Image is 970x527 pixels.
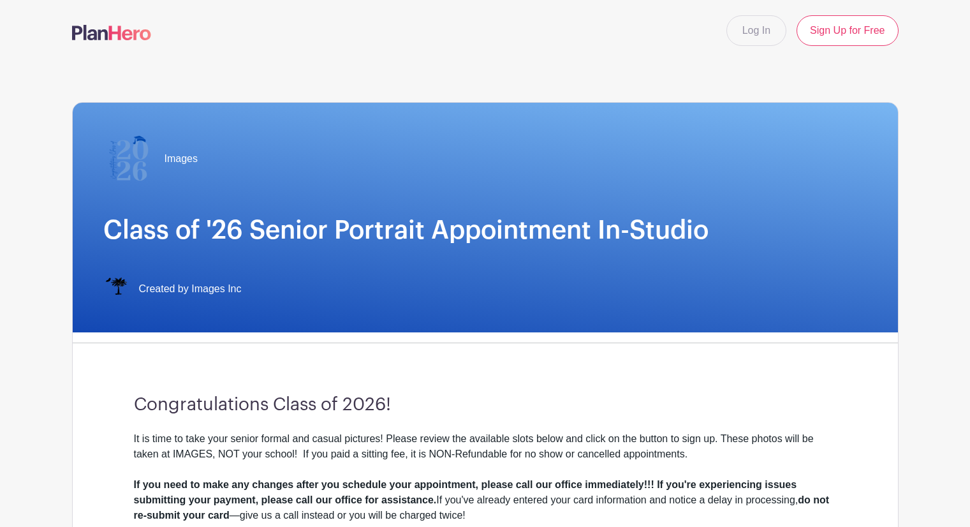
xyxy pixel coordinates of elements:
[103,133,154,184] img: 2026%20logo%20(2).png
[134,494,830,521] strong: do not re-submit your card
[134,431,837,462] div: It is time to take your senior formal and casual pictures! Please review the available slots belo...
[103,215,867,246] h1: Class of '26 Senior Portrait Appointment In-Studio
[134,477,837,523] div: If you've already entered your card information and notice a delay in processing, —give us a call...
[797,15,898,46] a: Sign Up for Free
[726,15,786,46] a: Log In
[139,281,242,297] span: Created by Images Inc
[103,276,129,302] img: IMAGES%20logo%20transparenT%20PNG%20s.png
[134,479,797,505] strong: If you need to make any changes after you schedule your appointment, please call our office immed...
[134,394,837,416] h3: Congratulations Class of 2026!
[72,25,151,40] img: logo-507f7623f17ff9eddc593b1ce0a138ce2505c220e1c5a4e2b4648c50719b7d32.svg
[165,151,198,167] span: Images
